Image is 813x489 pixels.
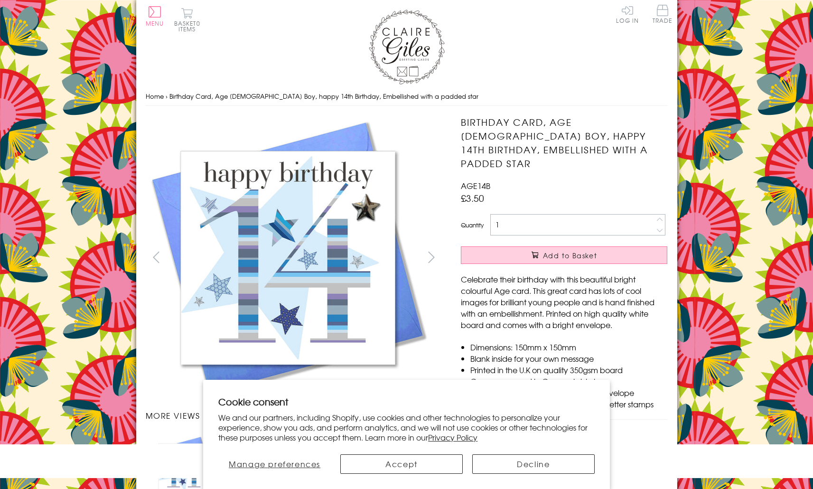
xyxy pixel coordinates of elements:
[166,92,168,101] span: ›
[653,5,673,25] a: Trade
[470,353,667,364] li: Blank inside for your own message
[470,341,667,353] li: Dimensions: 150mm x 150mm
[218,454,331,474] button: Manage preferences
[146,246,167,268] button: prev
[461,246,667,264] button: Add to Basket
[369,9,445,85] img: Claire Giles Greetings Cards
[461,115,667,170] h1: Birthday Card, Age [DEMOGRAPHIC_DATA] Boy, happy 14th Birthday, Embellished with a padded star
[461,180,490,191] span: AGE14B
[340,454,463,474] button: Accept
[653,5,673,23] span: Trade
[174,8,200,32] button: Basket0 items
[218,413,595,442] p: We and our partners, including Shopify, use cookies and other technologies to personalize your ex...
[178,19,200,33] span: 0 items
[146,87,668,106] nav: breadcrumbs
[421,246,442,268] button: next
[146,6,164,26] button: Menu
[461,273,667,330] p: Celebrate their birthday with this beautiful bright colourful Age card. This great card has lots ...
[543,251,597,260] span: Add to Basket
[461,221,484,229] label: Quantity
[146,92,164,101] a: Home
[146,115,430,400] img: Birthday Card, Age 14 Boy, happy 14th Birthday, Embellished with a padded star
[461,191,484,205] span: £3.50
[470,364,667,376] li: Printed in the U.K on quality 350gsm board
[470,376,667,387] li: Comes wrapped in Compostable bag
[218,395,595,408] h2: Cookie consent
[428,432,477,443] a: Privacy Policy
[169,92,478,101] span: Birthday Card, Age [DEMOGRAPHIC_DATA] Boy, happy 14th Birthday, Embellished with a padded star
[472,454,595,474] button: Decline
[146,410,442,421] h3: More views
[229,458,320,470] span: Manage preferences
[616,5,639,23] a: Log In
[146,19,164,28] span: Menu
